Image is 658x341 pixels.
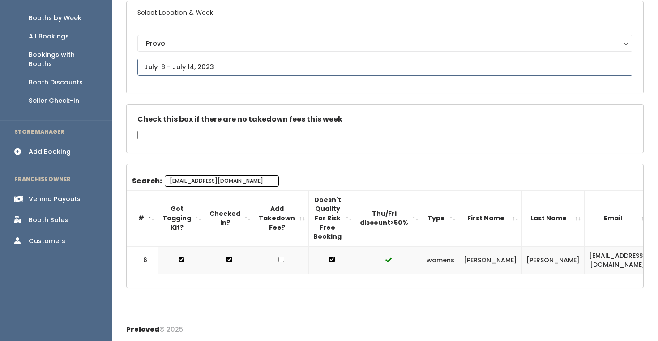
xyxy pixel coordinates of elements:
[459,190,522,246] th: First Name: activate to sort column ascending
[165,175,279,187] input: Search:
[29,50,98,69] div: Bookings with Booths
[29,147,71,156] div: Add Booking
[126,325,159,334] span: Preloved
[205,190,254,246] th: Checked in?: activate to sort column ascending
[127,190,158,246] th: #: activate to sort column descending
[29,13,81,23] div: Booths by Week
[127,246,158,274] td: 6
[132,175,279,187] label: Search:
[254,190,309,246] th: Add Takedown Fee?: activate to sort column ascending
[522,190,585,246] th: Last Name: activate to sort column ascending
[29,194,81,204] div: Venmo Payouts
[29,78,83,87] div: Booth Discounts
[522,246,585,274] td: [PERSON_NAME]
[355,190,422,246] th: Thu/Fri discount&gt;50%: activate to sort column ascending
[29,96,79,105] div: Seller Check-in
[585,246,651,274] td: [EMAIL_ADDRESS][DOMAIN_NAME]
[126,318,183,334] div: © 2025
[146,38,624,48] div: Provo
[29,236,65,246] div: Customers
[137,35,632,52] button: Provo
[422,246,459,274] td: womens
[29,32,69,41] div: All Bookings
[137,59,632,76] input: July 8 - July 14, 2023
[29,215,68,225] div: Booth Sales
[137,115,632,123] h5: Check this box if there are no takedown fees this week
[422,190,459,246] th: Type: activate to sort column ascending
[585,190,651,246] th: Email: activate to sort column ascending
[127,1,643,24] h6: Select Location & Week
[158,190,205,246] th: Got Tagging Kit?: activate to sort column ascending
[309,190,355,246] th: Doesn't Quality For Risk Free Booking : activate to sort column ascending
[459,246,522,274] td: [PERSON_NAME]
